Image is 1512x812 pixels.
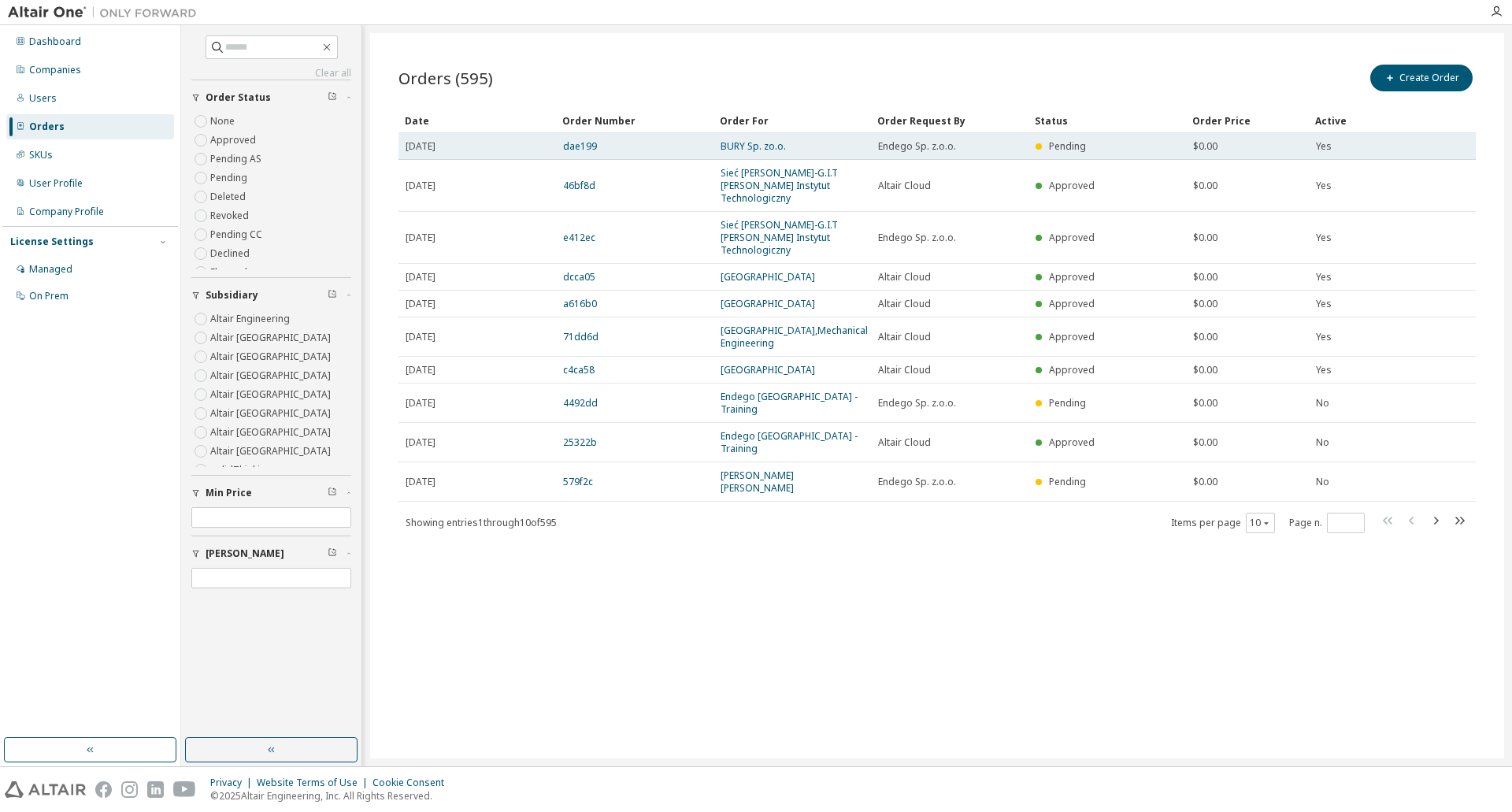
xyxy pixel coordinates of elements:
a: Endego [GEOGRAPHIC_DATA] - Training [721,429,858,455]
button: Min Price [191,476,351,510]
span: Min Price [206,487,252,499]
a: dae199 [563,139,597,153]
span: Approved [1049,179,1095,192]
span: [DATE] [406,180,435,192]
label: Altair [GEOGRAPHIC_DATA] [210,347,334,366]
label: Flagged [210,263,250,282]
label: solidThinking [210,461,275,480]
div: Managed [29,263,72,276]
label: Altair Engineering [210,310,293,328]
span: $0.00 [1193,180,1217,192]
label: Altair [GEOGRAPHIC_DATA] [210,385,334,404]
button: Create Order [1370,65,1473,91]
span: Yes [1316,331,1332,343]
label: Altair [GEOGRAPHIC_DATA] [210,404,334,423]
img: linkedin.svg [147,781,164,798]
div: Active [1315,108,1381,133]
span: Pending [1049,396,1086,410]
span: Yes [1316,140,1332,153]
img: Altair One [8,5,205,20]
span: Altair Cloud [878,364,931,376]
p: © 2025 Altair Engineering, Inc. All Rights Reserved. [210,789,454,803]
span: Approved [1049,330,1095,343]
span: Endego Sp. z.o.o. [878,476,956,488]
span: Approved [1049,270,1095,284]
div: Order Number [562,108,707,133]
div: Companies [29,64,81,76]
div: Company Profile [29,206,104,218]
a: a616b0 [563,297,597,310]
span: Yes [1316,271,1332,284]
div: On Prem [29,290,69,302]
div: Date [405,108,550,133]
a: 579f2c [563,475,593,488]
a: 4492dd [563,396,598,410]
span: Altair Cloud [878,271,931,284]
a: dcca05 [563,270,595,284]
span: Yes [1316,232,1332,244]
span: [DATE] [406,140,435,153]
span: Clear filter [328,91,337,104]
label: Pending AS [210,150,265,169]
a: e412ec [563,231,595,244]
span: Endego Sp. z.o.o. [878,397,956,410]
span: Clear filter [328,547,337,560]
span: [DATE] [406,364,435,376]
span: Clear filter [328,487,337,499]
div: SKUs [29,149,53,161]
div: Cookie Consent [372,777,454,789]
span: Altair Cloud [878,331,931,343]
div: User Profile [29,177,83,190]
a: Clear all [191,67,351,80]
img: facebook.svg [95,781,112,798]
a: Sieć [PERSON_NAME]-G.I.T [PERSON_NAME] Instytut Technologiczny [721,166,838,205]
span: Yes [1316,298,1332,310]
img: youtube.svg [173,781,196,798]
a: [PERSON_NAME] [PERSON_NAME] [721,469,794,495]
a: Endego [GEOGRAPHIC_DATA] - Training [721,390,858,416]
span: $0.00 [1193,436,1217,449]
a: [GEOGRAPHIC_DATA] [721,363,815,376]
span: [DATE] [406,397,435,410]
span: [DATE] [406,232,435,244]
label: Revoked [210,206,252,225]
div: Website Terms of Use [257,777,372,789]
button: Subsidiary [191,278,351,313]
span: Clear filter [328,289,337,302]
span: Pending [1049,139,1086,153]
a: [GEOGRAPHIC_DATA],Mechanical Engineering [721,324,868,350]
span: [DATE] [406,476,435,488]
span: Order Status [206,91,271,104]
span: No [1316,436,1329,449]
img: altair_logo.svg [5,781,86,798]
span: [PERSON_NAME] [206,547,284,560]
span: [DATE] [406,271,435,284]
span: No [1316,476,1329,488]
span: $0.00 [1193,232,1217,244]
span: [DATE] [406,436,435,449]
span: Items per page [1171,513,1275,533]
img: instagram.svg [121,781,138,798]
div: Order Request By [877,108,1022,133]
span: No [1316,397,1329,410]
span: Endego Sp. z.o.o. [878,140,956,153]
span: [DATE] [406,331,435,343]
button: 10 [1250,517,1271,529]
span: Approved [1049,363,1095,376]
a: Sieć [PERSON_NAME]-G.I.T [PERSON_NAME] Instytut Technologiczny [721,218,838,257]
a: 25322b [563,436,597,449]
span: Pending [1049,475,1086,488]
span: Approved [1049,436,1095,449]
a: [GEOGRAPHIC_DATA] [721,270,815,284]
span: $0.00 [1193,364,1217,376]
span: $0.00 [1193,331,1217,343]
span: Altair Cloud [878,180,931,192]
div: License Settings [10,235,94,248]
span: Altair Cloud [878,298,931,310]
span: $0.00 [1193,298,1217,310]
span: Altair Cloud [878,436,931,449]
label: Altair [GEOGRAPHIC_DATA] [210,442,334,461]
span: $0.00 [1193,271,1217,284]
span: $0.00 [1193,476,1217,488]
div: Users [29,92,57,105]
